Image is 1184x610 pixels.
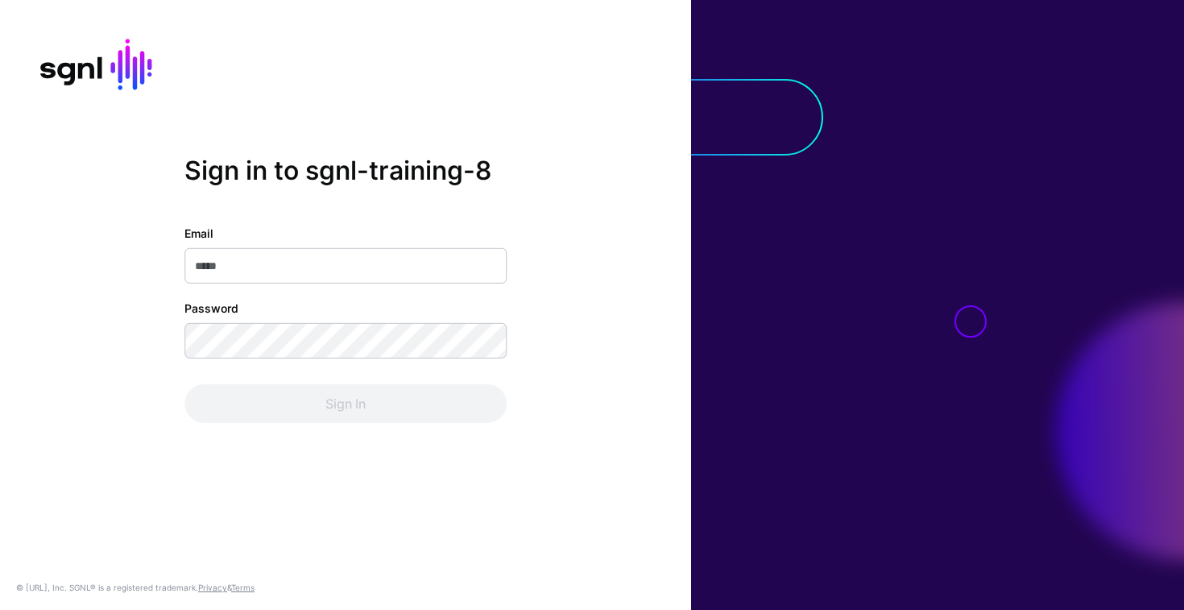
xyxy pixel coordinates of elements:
a: Terms [231,583,255,592]
a: Privacy [198,583,227,592]
h2: Sign in to sgnl-training-8 [184,155,507,185]
label: Password [184,300,238,317]
div: © [URL], Inc. SGNL® is a registered trademark. & [16,581,255,594]
label: Email [184,225,213,242]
